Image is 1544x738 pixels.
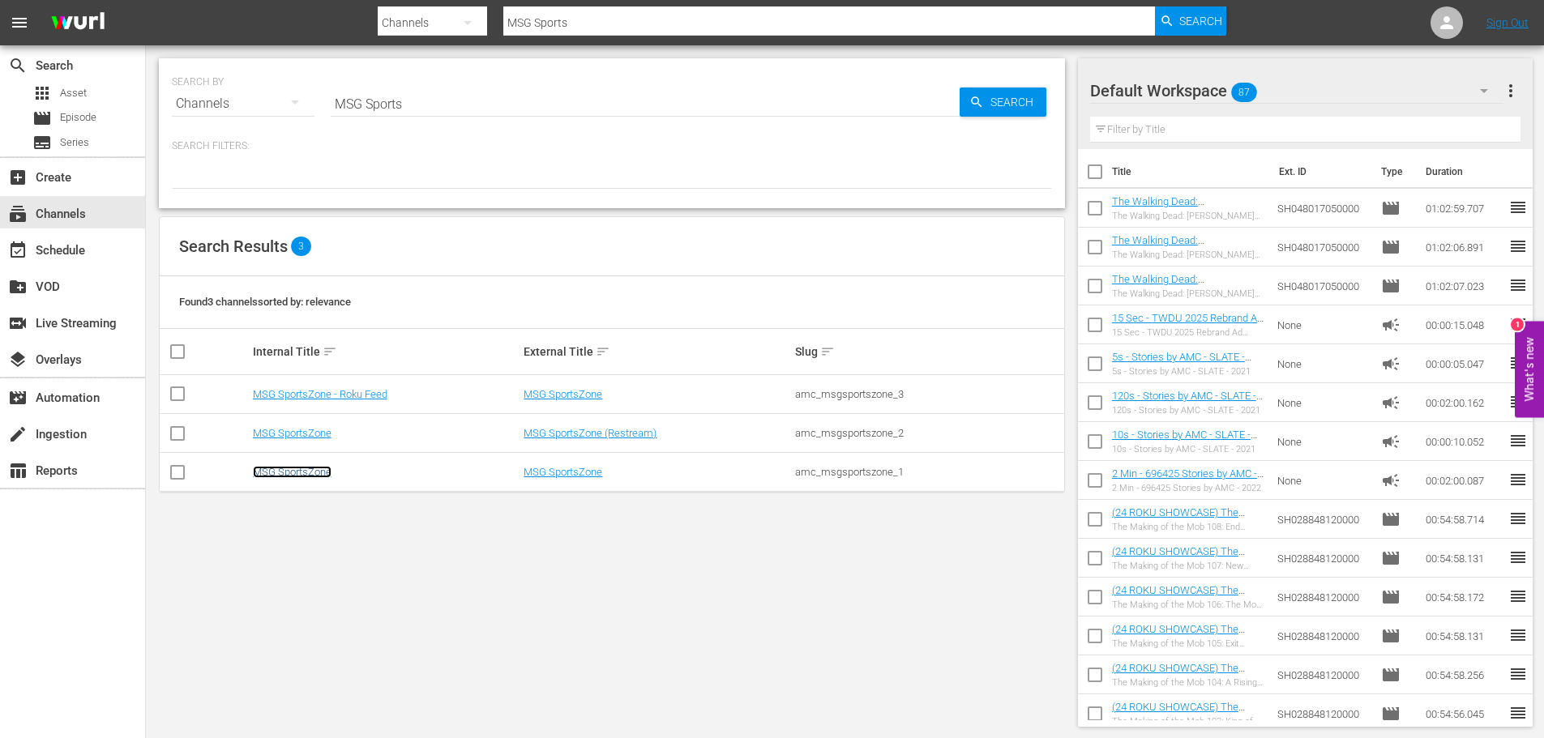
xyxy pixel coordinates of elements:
span: Episode [1381,704,1401,723]
span: Search [8,56,28,75]
td: None [1271,305,1375,344]
span: reorder [1508,237,1528,256]
td: SH028848120000 [1271,539,1375,578]
div: Channels [172,81,314,126]
a: MSG SportsZone [524,466,602,478]
td: SH028848120000 [1271,500,1375,539]
button: Search [960,87,1046,117]
span: reorder [1508,664,1528,684]
span: sort [820,344,835,359]
td: SH028848120000 [1271,616,1375,655]
span: Ad [1381,393,1401,412]
span: Episode [1381,665,1401,685]
span: reorder [1508,198,1528,217]
span: Ad [1381,432,1401,451]
div: 15 Sec - TWDU 2025 Rebrand Ad Slates- 15s- SLATE [1112,327,1265,338]
span: reorder [1508,509,1528,528]
span: VOD [8,277,28,296]
td: None [1271,344,1375,383]
span: Overlays [8,350,28,369]
td: 01:02:07.023 [1419,267,1508,305]
span: Series [32,133,52,152]
a: 5s - Stories by AMC - SLATE - 2021 [1112,351,1251,375]
span: reorder [1508,470,1528,489]
span: reorder [1508,392,1528,412]
span: Episode [1381,626,1401,646]
span: Episode [1381,276,1401,296]
span: Channels [8,204,28,224]
a: 15 Sec - TWDU 2025 Rebrand Ad Slates- 15s- SLATE [1112,312,1264,336]
th: Ext. ID [1269,149,1372,194]
span: Ad [1381,354,1401,373]
span: reorder [1508,587,1528,606]
div: amc_msgsportszone_3 [795,388,1062,400]
td: SH048017050000 [1271,267,1375,305]
th: Duration [1416,149,1513,194]
span: Series [60,134,89,151]
span: Search Results [179,237,288,256]
span: Asset [60,85,87,101]
td: 00:00:05.047 [1419,344,1508,383]
a: MSG SportsZone [253,427,331,439]
span: Live Streaming [8,314,28,333]
span: more_vert [1501,81,1520,100]
span: Schedule [8,241,28,260]
span: Episode [1381,237,1401,257]
div: 10s - Stories by AMC - SLATE - 2021 [1112,444,1265,454]
a: (24 ROKU SHOWCASE) The Making of the Mob 104: A Rising Threat ((24 ROKU SHOWCASE) The Making of t... [1112,662,1258,723]
td: 00:02:00.162 [1419,383,1508,422]
span: 3 [291,237,311,256]
img: ans4CAIJ8jUAAAAAAAAAAAAAAAAAAAAAAAAgQb4GAAAAAAAAAAAAAAAAAAAAAAAAJMjXAAAAAAAAAAAAAAAAAAAAAAAAgAT5G... [39,4,117,42]
a: The Walking Dead: [PERSON_NAME] 301: Episode 1 [1112,273,1259,297]
td: 00:54:58.131 [1419,616,1508,655]
span: reorder [1508,548,1528,567]
div: The Making of the Mob 103: King of [US_STATE] [1112,716,1265,727]
div: amc_msgsportszone_2 [795,427,1062,439]
a: The Walking Dead: [PERSON_NAME] 301: Episode 1 [1112,195,1259,220]
span: Episode [1381,548,1401,568]
div: Slug [795,342,1062,361]
td: 00:00:15.048 [1419,305,1508,344]
a: The Walking Dead: [PERSON_NAME] 301: Episode 1 [1112,234,1259,258]
span: Episode [1381,587,1401,607]
a: 120s - Stories by AMC - SLATE - 2021 [1112,390,1263,414]
a: (24 ROKU SHOWCASE) The Making of the Mob 107: New Frontiers ((24 ROKU SHOWCASE) The Making of the... [1112,545,1264,606]
a: (24 ROKU SHOWCASE) The Making of the Mob 108: End Game ((24 ROKU SHOWCASE) The Making of the Mob ... [1112,506,1258,567]
span: Episode [1381,198,1401,218]
td: None [1271,461,1375,500]
a: Sign Out [1486,16,1529,29]
td: 00:54:58.714 [1419,500,1508,539]
td: 00:54:56.045 [1419,694,1508,733]
span: Asset [32,83,52,103]
a: MSG SportsZone [253,466,331,478]
div: Default Workspace [1090,68,1503,113]
a: MSG SportsZone - Roku Feed [253,388,387,400]
button: more_vert [1501,71,1520,110]
div: amc_msgsportszone_1 [795,466,1062,478]
div: The Making of the Mob 105: Exit Strategy [1112,638,1265,649]
span: Found 3 channels sorted by: relevance [179,296,351,308]
a: MSG SportsZone [524,388,602,400]
div: 1 [1511,318,1524,331]
div: The Making of the Mob 104: A Rising Threat [1112,677,1265,688]
td: SH028848120000 [1271,655,1375,694]
span: Episode [32,109,52,128]
td: 01:02:06.891 [1419,228,1508,267]
span: Ad [1381,471,1401,490]
span: reorder [1508,703,1528,723]
span: Ad [1381,315,1401,335]
div: The Walking Dead: [PERSON_NAME] 301: Episode 1 [1112,250,1265,260]
td: None [1271,422,1375,461]
a: 10s - Stories by AMC - SLATE - 2021 [1112,429,1257,453]
div: Internal Title [253,342,520,361]
span: Ingestion [8,424,28,444]
span: menu [10,13,29,32]
td: None [1271,383,1375,422]
p: Search Filters: [172,139,1052,153]
span: Reports [8,461,28,480]
td: 01:02:59.707 [1419,189,1508,228]
a: 2 Min - 696425 Stories by AMC - 2022 [1112,467,1264,492]
span: Search [984,87,1046,117]
td: 00:00:10.052 [1419,422,1508,461]
span: 87 [1231,75,1257,109]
